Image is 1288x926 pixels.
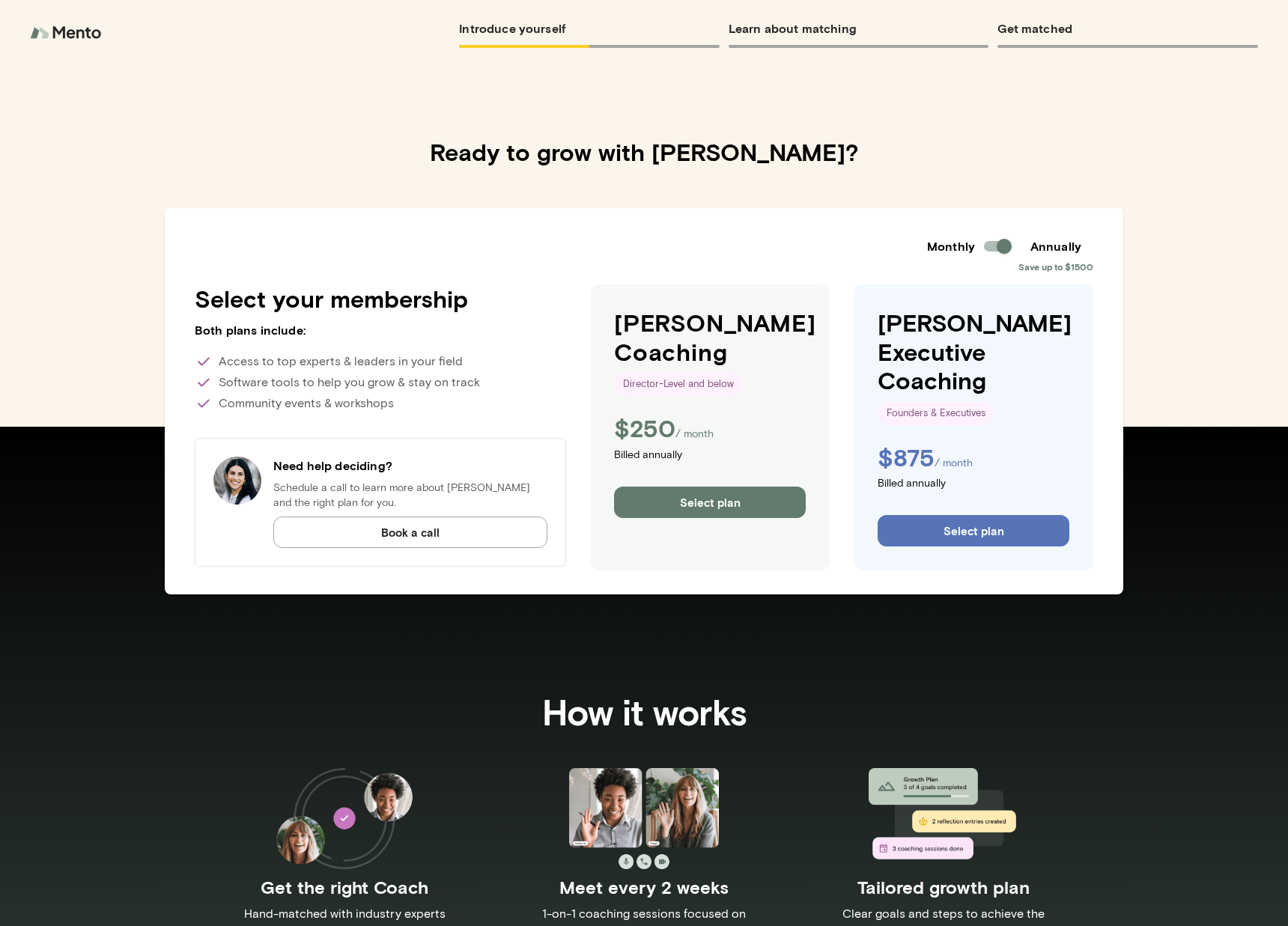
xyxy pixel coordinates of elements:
[857,875,1030,899] h5: Tailored growth plan
[270,768,419,868] img: Get the right Coach
[459,18,720,39] h6: Introduce yourself
[869,768,1018,868] img: Tailored growth plan
[614,377,743,392] span: Director-Level and below
[935,456,973,471] p: / month
[559,875,729,899] h5: Meet every 2 weeks
[542,690,747,732] h3: How it works
[675,427,714,442] p: / month
[997,18,1258,39] h6: Get matched
[1018,261,1093,272] span: Save up to $1500
[878,308,1069,395] h4: [PERSON_NAME] Executive Coaching
[195,374,566,392] p: Software tools to help you grow & stay on track
[878,515,1069,546] button: Select plan
[195,321,566,339] h6: Both plans include:
[614,414,675,442] h4: $ 250
[614,448,806,466] p: Billed annually
[878,406,994,421] span: Founders & Executives
[273,517,547,548] button: Book a call
[30,18,105,48] img: logo
[614,308,806,366] h4: [PERSON_NAME] Coaching
[273,457,547,475] h6: Need help deciding?
[261,875,428,899] h5: Get the right Coach
[195,395,566,412] p: Community events & workshops
[213,457,261,505] img: Have a question?
[878,443,935,472] h4: $ 875
[614,487,806,518] button: Select plan
[1018,237,1093,255] h6: Annually
[729,18,989,39] h6: Learn about matching
[195,284,566,313] h4: Select your membership
[878,476,1069,494] p: Billed annually
[273,481,547,511] p: Schedule a call to learn more about [PERSON_NAME] and the right plan for you.
[195,353,566,371] p: Access to top experts & leaders in your field
[569,768,719,868] img: Meet every 2 weeks
[927,237,975,255] h6: Monthly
